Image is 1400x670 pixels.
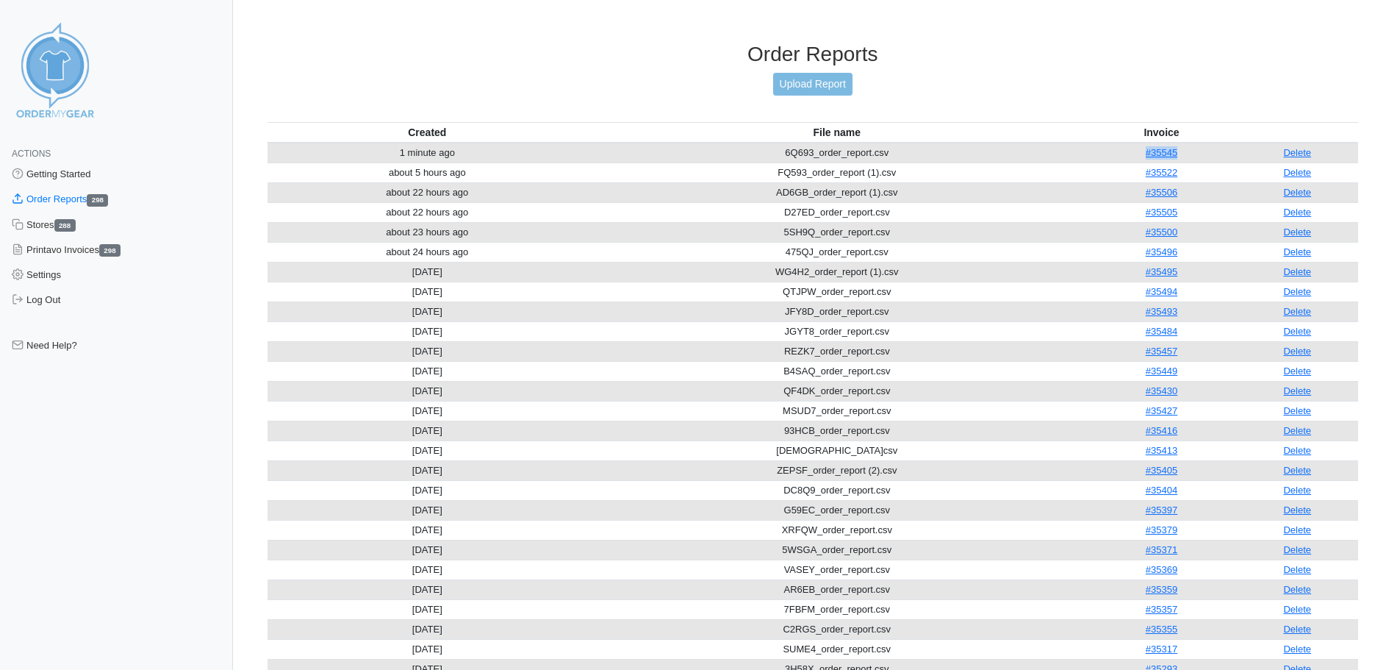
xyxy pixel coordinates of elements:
[1283,326,1311,337] a: Delete
[268,560,588,580] td: [DATE]
[1146,524,1177,535] a: #35379
[1283,624,1311,635] a: Delete
[1146,624,1177,635] a: #35355
[268,460,588,480] td: [DATE]
[1283,465,1311,476] a: Delete
[268,361,588,381] td: [DATE]
[1283,604,1311,615] a: Delete
[268,341,588,361] td: [DATE]
[1283,246,1311,257] a: Delete
[1146,425,1177,436] a: #35416
[268,401,588,421] td: [DATE]
[268,242,588,262] td: about 24 hours ago
[1283,167,1311,178] a: Delete
[268,639,588,659] td: [DATE]
[587,480,1086,500] td: DC8Q9_order_report.csv
[54,219,76,232] span: 288
[268,421,588,441] td: [DATE]
[1146,485,1177,496] a: #35404
[268,599,588,619] td: [DATE]
[1146,326,1177,337] a: #35484
[87,194,108,207] span: 298
[1283,147,1311,158] a: Delete
[1146,366,1177,377] a: #35449
[1146,266,1177,277] a: #35495
[268,441,588,460] td: [DATE]
[12,149,51,159] span: Actions
[587,500,1086,520] td: G59EC_order_report.csv
[268,262,588,282] td: [DATE]
[1283,385,1311,396] a: Delete
[268,302,588,321] td: [DATE]
[1146,207,1177,218] a: #35505
[587,302,1086,321] td: JFY8D_order_report.csv
[268,143,588,163] td: 1 minute ago
[587,421,1086,441] td: 93HCB_order_report.csv
[587,520,1086,540] td: XRFQW_order_report.csv
[587,122,1086,143] th: File name
[1283,544,1311,555] a: Delete
[1146,385,1177,396] a: #35430
[1146,544,1177,555] a: #35371
[1146,445,1177,456] a: #35413
[1283,346,1311,357] a: Delete
[1283,187,1311,198] a: Delete
[587,341,1086,361] td: REZK7_order_report.csv
[587,282,1086,302] td: QTJPW_order_report.csv
[268,163,588,182] td: about 5 hours ago
[1146,306,1177,317] a: #35493
[587,163,1086,182] td: FQ593_order_report (1).csv
[268,480,588,500] td: [DATE]
[1283,405,1311,416] a: Delete
[773,73,852,96] a: Upload Report
[1283,644,1311,655] a: Delete
[268,381,588,401] td: [DATE]
[1283,227,1311,238] a: Delete
[1146,405,1177,416] a: #35427
[268,42,1359,67] h3: Order Reports
[1283,286,1311,297] a: Delete
[1146,147,1177,158] a: #35545
[1146,246,1177,257] a: #35496
[1283,564,1311,575] a: Delete
[1283,306,1311,317] a: Delete
[587,202,1086,222] td: D27ED_order_report.csv
[587,321,1086,341] td: JGYT8_order_report.csv
[587,580,1086,599] td: AR6EB_order_report.csv
[1146,346,1177,357] a: #35457
[1146,644,1177,655] a: #35317
[1146,187,1177,198] a: #35506
[587,262,1086,282] td: WG4H2_order_report (1).csv
[587,361,1086,381] td: B4SAQ_order_report.csv
[587,599,1086,619] td: 7FBFM_order_report.csv
[587,619,1086,639] td: C2RGS_order_report.csv
[1146,584,1177,595] a: #35359
[1283,524,1311,535] a: Delete
[1283,266,1311,277] a: Delete
[268,282,588,302] td: [DATE]
[587,639,1086,659] td: SUME4_order_report.csv
[587,222,1086,242] td: 5SH9Q_order_report.csv
[268,321,588,341] td: [DATE]
[1146,465,1177,476] a: #35405
[587,182,1086,202] td: AD6GB_order_report (1).csv
[1146,227,1177,238] a: #35500
[1283,425,1311,436] a: Delete
[1283,207,1311,218] a: Delete
[1283,505,1311,516] a: Delete
[268,540,588,560] td: [DATE]
[268,500,588,520] td: [DATE]
[268,202,588,222] td: about 22 hours ago
[587,401,1086,421] td: MSUD7_order_report.csv
[1283,584,1311,595] a: Delete
[1146,167,1177,178] a: #35522
[587,143,1086,163] td: 6Q693_order_report.csv
[268,122,588,143] th: Created
[587,441,1086,460] td: [DEMOGRAPHIC_DATA]csv
[268,520,588,540] td: [DATE]
[268,222,588,242] td: about 23 hours ago
[1146,604,1177,615] a: #35357
[1283,366,1311,377] a: Delete
[1146,505,1177,516] a: #35397
[268,182,588,202] td: about 22 hours ago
